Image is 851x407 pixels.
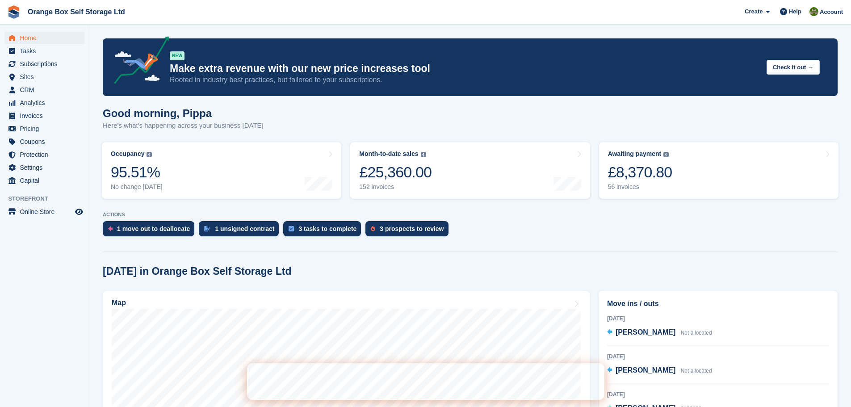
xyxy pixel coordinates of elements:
a: menu [4,45,84,57]
a: menu [4,148,84,161]
span: Home [20,32,73,44]
a: menu [4,84,84,96]
img: price-adjustments-announcement-icon-8257ccfd72463d97f412b2fc003d46551f7dbcb40ab6d574587a9cd5c0d94... [107,36,169,87]
span: Subscriptions [20,58,73,70]
a: menu [4,174,84,187]
img: task-75834270c22a3079a89374b754ae025e5fb1db73e45f91037f5363f120a921f8.svg [289,226,294,231]
h1: Good morning, Pippa [103,107,264,119]
div: NEW [170,51,184,60]
div: 152 invoices [359,183,432,191]
div: [DATE] [607,352,829,361]
div: [DATE] [607,390,829,399]
span: Account [820,8,843,17]
a: menu [4,97,84,109]
button: Check it out → [767,60,820,75]
div: 56 invoices [608,183,672,191]
span: Settings [20,161,73,174]
div: 3 prospects to review [380,225,444,232]
a: menu [4,122,84,135]
span: Analytics [20,97,73,109]
a: menu [4,161,84,174]
a: 1 unsigned contract [199,221,283,241]
h2: [DATE] in Orange Box Self Storage Ltd [103,265,292,277]
p: Here's what's happening across your business [DATE] [103,121,264,131]
span: Capital [20,174,73,187]
span: Create [745,7,763,16]
div: £8,370.80 [608,163,672,181]
div: £25,360.00 [359,163,432,181]
div: Occupancy [111,150,144,158]
p: ACTIONS [103,212,838,218]
p: Make extra revenue with our new price increases tool [170,62,759,75]
span: Not allocated [681,368,712,374]
span: [PERSON_NAME] [616,366,675,374]
a: Occupancy 95.51% No change [DATE] [102,142,341,199]
span: Pricing [20,122,73,135]
span: Protection [20,148,73,161]
div: 1 move out to deallocate [117,225,190,232]
a: [PERSON_NAME] Not allocated [607,327,712,339]
a: [PERSON_NAME] Not allocated [607,365,712,377]
h2: Map [112,299,126,307]
img: stora-icon-8386f47178a22dfd0bd8f6a31ec36ba5ce8667c1dd55bd0f319d3a0aa187defe.svg [7,5,21,19]
a: menu [4,109,84,122]
span: [PERSON_NAME] [616,328,675,336]
a: Orange Box Self Storage Ltd [24,4,129,19]
span: Help [789,7,801,16]
a: Month-to-date sales £25,360.00 152 invoices [350,142,590,199]
div: 1 unsigned contract [215,225,274,232]
a: 3 prospects to review [365,221,453,241]
div: 3 tasks to complete [298,225,356,232]
span: Sites [20,71,73,83]
span: Storefront [8,194,89,203]
a: menu [4,206,84,218]
span: Not allocated [681,330,712,336]
h2: Move ins / outs [607,298,829,309]
img: prospect-51fa495bee0391a8d652442698ab0144808aea92771e9ea1ae160a38d050c398.svg [371,226,375,231]
a: menu [4,135,84,148]
img: icon-info-grey-7440780725fd019a000dd9b08b2336e03edf1995a4989e88bcd33f0948082b44.svg [147,152,152,157]
a: menu [4,58,84,70]
img: Pippa White [809,7,818,16]
div: Month-to-date sales [359,150,418,158]
p: Rooted in industry best practices, but tailored to your subscriptions. [170,75,759,85]
a: 1 move out to deallocate [103,221,199,241]
iframe: Intercom live chat banner [247,363,604,400]
img: icon-info-grey-7440780725fd019a000dd9b08b2336e03edf1995a4989e88bcd33f0948082b44.svg [421,152,426,157]
span: CRM [20,84,73,96]
span: Coupons [20,135,73,148]
img: move_outs_to_deallocate_icon-f764333ba52eb49d3ac5e1228854f67142a1ed5810a6f6cc68b1a99e826820c5.svg [108,226,113,231]
span: Invoices [20,109,73,122]
div: [DATE] [607,315,829,323]
div: 95.51% [111,163,163,181]
span: Online Store [20,206,73,218]
img: contract_signature_icon-13c848040528278c33f63329250d36e43548de30e8caae1d1a13099fd9432cc5.svg [204,226,210,231]
span: Tasks [20,45,73,57]
img: icon-info-grey-7440780725fd019a000dd9b08b2336e03edf1995a4989e88bcd33f0948082b44.svg [663,152,669,157]
div: Awaiting payment [608,150,662,158]
a: 3 tasks to complete [283,221,365,241]
div: No change [DATE] [111,183,163,191]
a: Awaiting payment £8,370.80 56 invoices [599,142,838,199]
a: menu [4,32,84,44]
a: menu [4,71,84,83]
a: Preview store [74,206,84,217]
